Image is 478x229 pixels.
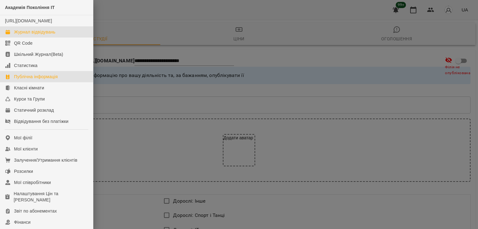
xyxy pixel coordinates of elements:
div: Мої філії [14,135,32,141]
div: Розсилки [14,168,33,174]
div: Фінанси [14,219,30,225]
div: Курси та Групи [14,96,45,102]
div: Налаштування Цін та [PERSON_NAME] [14,191,88,203]
div: Відвідування без платіжки [14,118,68,124]
div: Залучення/Утримання клієнтів [14,157,77,163]
div: Мої клієнти [14,146,38,152]
div: QR Code [14,40,33,46]
div: Мої співробітники [14,179,51,186]
div: Статичний розклад [14,107,54,113]
div: Статистика [14,62,38,69]
div: Журнал відвідувань [14,29,55,35]
div: Класні кімнати [14,85,44,91]
a: [URL][DOMAIN_NAME] [5,18,52,23]
div: Шкільний Журнал(Beta) [14,51,63,57]
span: Академія Покоління ІТ [5,5,55,10]
div: Звіт по абонементах [14,208,57,214]
div: Публічна інформація [14,74,58,80]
